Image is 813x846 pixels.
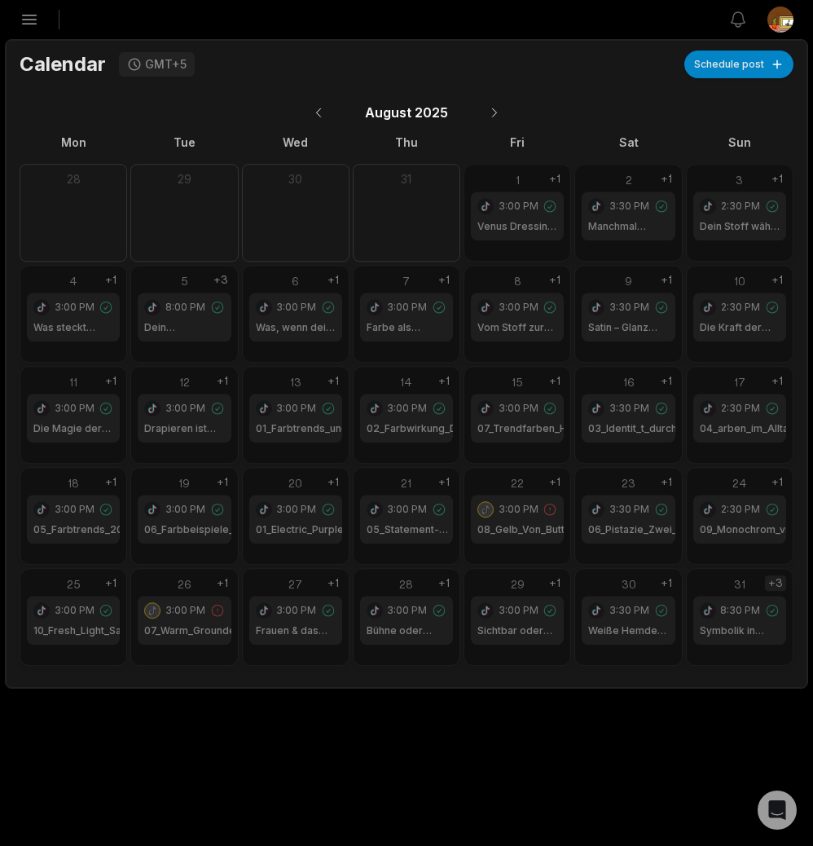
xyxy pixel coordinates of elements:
[471,373,564,390] div: 15
[242,134,349,151] div: Wed
[720,603,760,618] span: 8:30 PM
[499,401,538,416] span: 3:00 PM
[165,502,205,517] span: 3:00 PM
[144,320,224,335] h1: Dein Venuszeichen? Nur ein Impuls für deinen eigenen Stil.
[464,134,571,151] div: Fri
[693,272,786,289] div: 10
[721,401,760,416] span: 2:30 PM
[249,575,342,593] div: 27
[367,421,553,436] h1: 02_Farbwirkung_Dein_erster_Eindruck
[165,401,205,416] span: 3:00 PM
[582,474,675,491] div: 23
[55,401,94,416] span: 3:00 PM
[588,522,798,537] h1: 06_Pistazie_Zwei_Seiten_einer_Trendfarbe
[276,502,316,517] span: 3:00 PM
[360,171,453,187] div: 31
[256,421,393,436] h1: 01_Farbtrends_und_Figurtyp
[360,272,453,289] div: 7
[145,57,187,72] div: GMT+5
[477,522,622,537] h1: 08_Gelb_Von_Butter_bis_Senf
[721,502,760,517] span: 2:30 PM
[276,603,316,618] span: 3:00 PM
[700,522,791,537] h1: 09_Monochrom_vs
[609,401,649,416] span: 3:30 PM
[609,603,649,618] span: 3:30 PM
[33,623,206,638] h1: 10_Fresh_Light_Sanfte_Herbstlooks
[582,373,675,390] div: 16
[588,219,668,234] h1: Manchmal beginnt alles mit einem Stück Stoff.
[249,272,342,289] div: 6
[684,51,793,78] button: Schedule post
[387,502,427,517] span: 3:00 PM
[588,421,726,436] h1: 03_Identit_t_durch_Farbwahl
[27,171,120,187] div: 28
[249,171,342,187] div: 30
[27,575,120,593] div: 25
[27,373,120,390] div: 11
[20,52,106,77] h1: Calendar
[693,575,786,593] div: 31
[144,522,323,537] h1: 06_Farbbeispiele_Wirkung_im_Detail
[367,522,482,537] h1: 05_Statement-T_ne_gezielt_platzieren
[582,575,675,593] div: 30
[700,320,780,335] h1: Die Kraft der Farbe Rot
[249,474,342,491] div: 20
[365,103,448,122] span: August 2025
[55,502,94,517] span: 3:00 PM
[360,373,453,390] div: 14
[471,171,564,188] div: 1
[693,373,786,390] div: 17
[758,791,797,830] div: Open Intercom Messenger
[499,300,538,315] span: 3:00 PM
[574,134,682,151] div: Sat
[471,474,564,491] div: 22
[138,171,231,187] div: 29
[276,401,316,416] span: 3:00 PM
[55,300,94,315] span: 3:00 PM
[256,320,336,335] h1: Was, wenn dein Kleid mehr über dich sagt als du selbst?
[499,502,538,517] span: 3:00 PM
[471,575,564,593] div: 29
[367,320,446,335] h1: Farbe als Ausdruck von Mut
[256,522,385,537] h1: 01_Electric_Purple_Winter-Energie_pur
[138,373,231,390] div: 12
[353,134,460,151] div: Thu
[276,300,316,315] span: 3:00 PM
[387,300,427,315] span: 3:00 PM
[499,603,538,618] span: 3:00 PM
[138,272,231,289] div: 5
[700,219,780,234] h1: Dein Stoff wählt mit, wie du wahrgenommen wirst.
[477,623,557,638] h1: Sichtbar oder unsichtbar?
[721,300,760,315] span: 2:30 PM
[138,575,231,593] div: 26
[477,421,630,436] h1: 07_Trendfarben_Herbst_Winter
[693,171,786,188] div: 3
[582,171,675,188] div: 2
[144,421,224,436] h1: Drapieren ist Denken in Stoff
[693,474,786,491] div: 24
[55,603,94,618] span: 3:00 PM
[33,320,121,335] h1: Was steckt eigentlich hinter [PERSON_NAME]?
[721,199,760,214] span: 2:30 PM
[20,134,127,151] div: Mon
[387,603,427,618] span: 3:00 PM
[144,623,315,638] h1: 07_Warm_Grounded_Erdige_Power
[130,134,238,151] div: Tue
[609,502,649,517] span: 3:30 PM
[138,474,231,491] div: 19
[165,603,205,618] span: 3:00 PM
[360,575,453,593] div: 28
[609,199,649,214] span: 3:30 PM
[27,272,120,289] div: 4
[582,272,675,289] div: 9
[499,199,538,214] span: 3:00 PM
[249,373,342,390] div: 13
[256,623,336,638] h1: Frauen & das weiße Hemd
[686,134,793,151] div: Sun
[477,320,557,335] h1: Vom Stoff zur Ausstrahlung
[27,474,120,491] div: 18
[360,474,453,491] div: 21
[588,623,668,638] h1: Weiße Hemden 2025
[588,320,668,335] h1: Satin – Glanz und Wirkung im Trend
[33,522,141,537] h1: 05_Farbtrends_2025-2026_Community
